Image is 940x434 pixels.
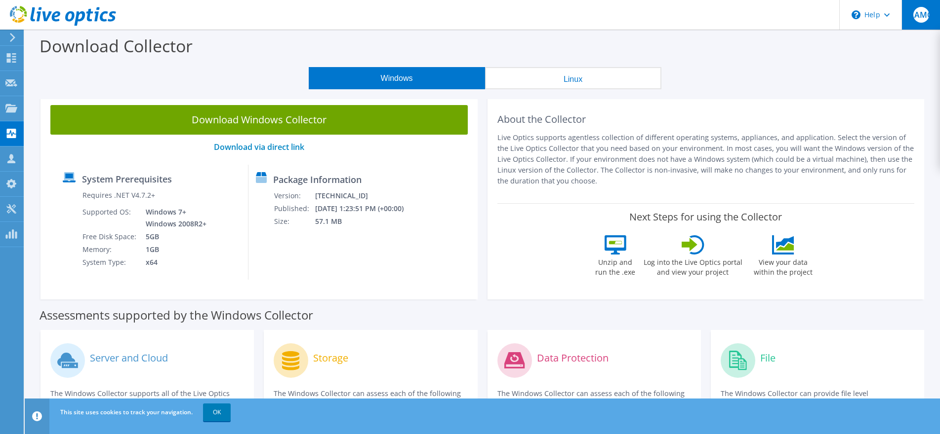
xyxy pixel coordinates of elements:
td: System Type: [82,256,138,269]
a: Download via direct link [214,142,304,152]
a: OK [203,403,231,421]
p: The Windows Collector supports all of the Live Optics compute and cloud assessments. [50,388,244,410]
a: Download Windows Collector [50,105,468,135]
td: Published: [274,202,315,215]
td: x64 [138,256,208,269]
label: Log into the Live Optics portal and view your project [643,254,743,277]
h2: About the Collector [497,113,915,125]
label: Package Information [273,175,362,184]
td: Version: [274,189,315,202]
td: Windows 7+ Windows 2008R2+ [138,206,208,230]
td: Supported OS: [82,206,138,230]
td: 5GB [138,230,208,243]
label: Server and Cloud [90,353,168,363]
td: 57.1 MB [315,215,417,228]
td: [DATE] 1:23:51 PM (+00:00) [315,202,417,215]
svg: \n [852,10,860,19]
td: [TECHNICAL_ID] [315,189,417,202]
label: Data Protection [537,353,609,363]
td: Memory: [82,243,138,256]
label: File [760,353,776,363]
label: Download Collector [40,35,193,57]
span: This site uses cookies to track your navigation. [60,408,193,416]
label: System Prerequisites [82,174,172,184]
td: 1GB [138,243,208,256]
label: Next Steps for using the Collector [629,211,782,223]
button: Windows [309,67,485,89]
label: Requires .NET V4.7.2+ [82,190,155,200]
p: The Windows Collector can provide file level assessments. [721,388,914,410]
p: The Windows Collector can assess each of the following DPS applications. [497,388,691,410]
td: Free Disk Space: [82,230,138,243]
label: Storage [313,353,348,363]
button: Linux [485,67,661,89]
label: View your data within the project [748,254,819,277]
td: Size: [274,215,315,228]
label: Unzip and run the .exe [593,254,638,277]
label: Assessments supported by the Windows Collector [40,310,313,320]
p: The Windows Collector can assess each of the following storage systems. [274,388,467,410]
span: LAMC [913,7,929,23]
p: Live Optics supports agentless collection of different operating systems, appliances, and applica... [497,132,915,186]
